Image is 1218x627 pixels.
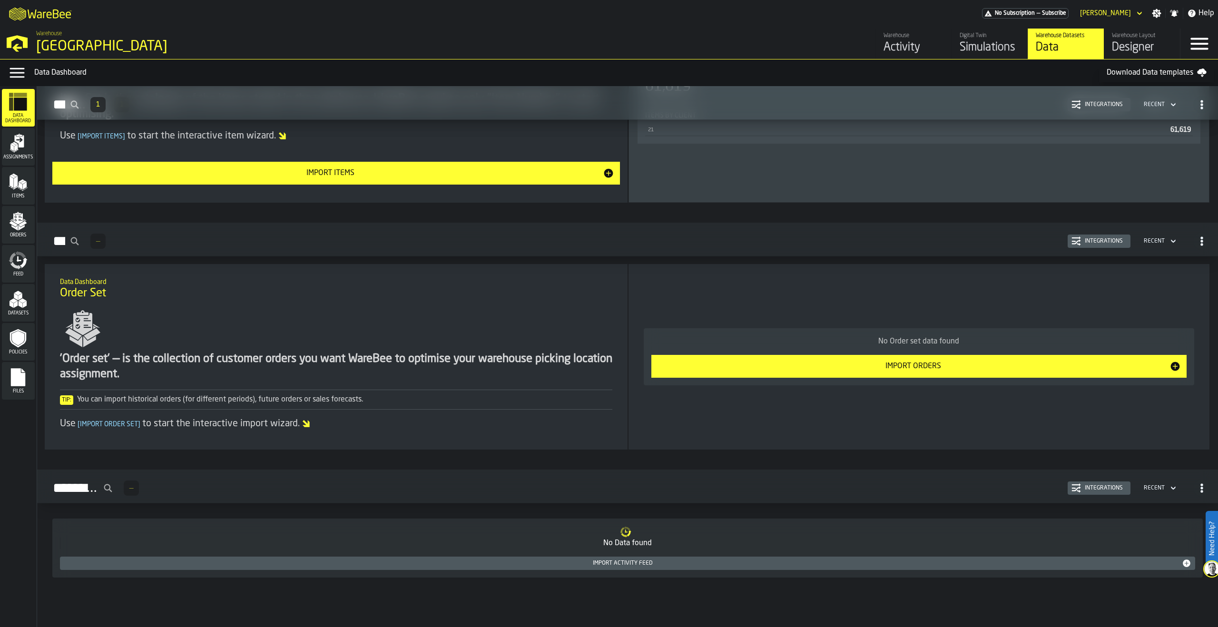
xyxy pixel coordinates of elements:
div: Activity [884,40,944,55]
span: Items [2,194,35,199]
span: 1 [96,101,100,108]
li: menu Assignments [2,128,35,166]
a: link-to-/wh/i/b5402f52-ce28-4f27-b3d4-5c6d76174849/pricing/ [982,8,1069,19]
label: button-toggle-Menu [1180,29,1218,59]
span: Import Order Set [76,421,142,428]
h2: Sub Title [60,276,612,286]
div: DropdownMenuValue-4 [1140,235,1178,247]
span: Feed [2,272,35,277]
div: ButtonLoadMore-Load More-Prev-First-Last [120,480,143,496]
button: button-Import Items [52,162,620,185]
label: Need Help? [1207,512,1217,565]
div: 21 [647,127,1167,133]
span: No Subscription [995,10,1035,17]
div: ButtonLoadMore-Load More-Prev-First-Last [87,234,109,249]
div: No Data found [60,538,1195,549]
div: Menu Subscription [982,8,1069,19]
div: stat-Items by client [638,104,1200,144]
div: title-Order Set [52,272,620,306]
div: You can import historical orders (for different periods), future orders or sales forecasts. [60,394,612,405]
button: button-Integrations [1068,481,1130,495]
a: link-to-/wh/i/b5402f52-ce28-4f27-b3d4-5c6d76174849/data [1028,29,1104,59]
div: Warehouse Layout [1112,32,1172,39]
li: menu Orders [2,206,35,244]
span: — [129,485,133,491]
li: menu Items [2,167,35,205]
li: menu Files [2,362,35,400]
li: menu Datasets [2,284,35,322]
div: ItemListCard- [629,264,1209,450]
a: link-to-/wh/i/b5402f52-ce28-4f27-b3d4-5c6d76174849/feed/ [875,29,952,59]
div: Use to start the interactive import wizard. [60,417,612,431]
span: Help [1198,8,1214,19]
li: menu Policies [2,323,35,361]
div: [GEOGRAPHIC_DATA] [36,38,293,55]
label: button-toggle-Settings [1148,9,1165,18]
label: button-toggle-Help [1183,8,1218,19]
div: Import Orders [657,361,1169,372]
div: 'Order set' — is the collection of customer orders you want WareBee to optimise your warehouse pi... [60,352,612,382]
span: Subscribe [1042,10,1066,17]
span: Policies [2,350,35,355]
span: Import Items [76,133,127,140]
span: Data Dashboard [2,113,35,124]
h2: button-Activity Feed [37,470,1218,503]
div: Integrations [1081,101,1127,108]
span: Orders [2,233,35,238]
span: 61,619 [1170,127,1191,133]
div: Data [1036,40,1096,55]
h2: button-Orders [37,223,1218,256]
a: link-to-/wh/i/b5402f52-ce28-4f27-b3d4-5c6d76174849/simulations [952,29,1028,59]
a: Download Data templates [1099,63,1214,82]
span: Assignments [2,155,35,160]
div: StatList-item-21 [645,123,1193,136]
div: DropdownMenuValue-Nikola Ajzenhamer [1076,8,1144,19]
span: Order Set [60,286,106,301]
h2: button-Items [37,86,1218,120]
li: menu Data Dashboard [2,89,35,127]
span: ] [138,421,140,428]
div: Warehouse [884,32,944,39]
div: DropdownMenuValue-Nikola Ajzenhamer [1080,10,1131,17]
div: Designer [1112,40,1172,55]
span: — [1037,10,1040,17]
span: ] [123,133,125,140]
button: button-Integrations [1068,98,1130,111]
div: No Order set data found [651,336,1187,347]
div: DropdownMenuValue-4 [1140,99,1178,110]
div: DropdownMenuValue-4 [1144,485,1165,491]
button: button-Integrations [1068,235,1130,248]
div: Import Items [58,167,603,179]
div: Data Dashboard [34,67,1099,78]
div: Warehouse Datasets [1036,32,1096,39]
label: button-toggle-Data Menu [4,63,30,82]
div: Integrations [1081,238,1127,245]
div: Simulations [960,40,1020,55]
div: DropdownMenuValue-4 [1144,238,1165,245]
a: link-to-/wh/i/b5402f52-ce28-4f27-b3d4-5c6d76174849/designer [1104,29,1180,59]
li: menu Feed [2,245,35,283]
div: Use to start the interactive item wizard. [60,129,612,143]
div: ButtonLoadMore-Load More-Prev-First-Last [87,97,109,112]
span: Tip: [60,395,73,405]
label: button-toggle-Notifications [1166,9,1183,18]
span: Warehouse [36,30,62,37]
div: DropdownMenuValue-4 [1144,101,1165,108]
span: — [96,238,100,245]
span: [ [78,421,80,428]
div: Integrations [1081,485,1127,491]
div: DropdownMenuValue-4 [1140,482,1178,494]
span: Datasets [2,311,35,316]
section: card-ItemSetDashboardCard [637,58,1201,195]
button: button-Import Orders [651,355,1187,378]
span: Files [2,389,35,394]
span: [ [78,133,80,140]
div: Import Activity Feed [64,560,1182,567]
div: Digital Twin [960,32,1020,39]
button: button-Import Activity Feed [60,557,1195,570]
div: ItemListCard- [45,264,628,450]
